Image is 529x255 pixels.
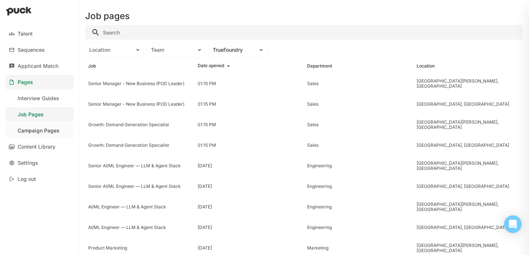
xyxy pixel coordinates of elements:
[307,184,411,189] div: Engineering
[307,102,411,107] div: Sales
[307,204,411,210] div: Engineering
[18,95,59,102] div: Interview Guides
[18,47,45,53] div: Sequences
[6,43,73,57] a: Sequences
[151,47,193,53] div: Team
[6,107,73,122] a: Job Pages
[417,202,520,212] div: [GEOGRAPHIC_DATA][PERSON_NAME], [GEOGRAPHIC_DATA]
[307,163,411,168] div: Engineering
[417,79,520,89] div: [GEOGRAPHIC_DATA][PERSON_NAME], [GEOGRAPHIC_DATA]
[18,144,55,150] div: Content Library
[18,176,36,182] div: Log out
[6,123,73,138] a: Campaign Pages
[417,120,520,130] div: [GEOGRAPHIC_DATA][PERSON_NAME], [GEOGRAPHIC_DATA]
[88,122,192,127] div: Growth: Demand Generation Specialist
[417,184,520,189] div: [GEOGRAPHIC_DATA], [GEOGRAPHIC_DATA]
[6,75,73,90] a: Pages
[18,79,33,85] div: Pages
[6,91,73,106] a: Interview Guides
[88,225,192,230] div: AI/ML Engineer — LLM & Agent Stack
[18,31,33,37] div: Talent
[417,63,435,69] div: Location
[88,63,96,69] div: Job
[6,156,73,170] a: Settings
[198,63,224,69] div: Date opened
[307,63,332,69] div: Department
[18,63,58,69] div: Applicant Match
[198,225,212,230] div: [DATE]
[417,161,520,171] div: [GEOGRAPHIC_DATA][PERSON_NAME], [GEOGRAPHIC_DATA]
[88,102,192,107] div: Senior Manager - New Business (POD Leader)
[307,245,411,251] div: Marketing
[85,12,130,21] h1: Job pages
[198,122,216,127] div: 01:15 PM
[18,160,38,166] div: Settings
[6,26,73,41] a: Talent
[307,122,411,127] div: Sales
[198,81,216,86] div: 01:15 PM
[18,128,60,134] div: Campaign Pages
[88,163,192,168] div: Senior AI/ML Engineer — LLM & Agent Stack
[6,59,73,73] a: Applicant Match
[85,25,523,40] input: Search
[198,143,216,148] div: 01:15 PM
[307,143,411,148] div: Sales
[6,139,73,154] a: Content Library
[504,215,522,233] div: Open Intercom Messenger
[88,184,192,189] div: Senior AI/ML Engineer — LLM & Agent Stack
[417,143,520,148] div: [GEOGRAPHIC_DATA], [GEOGRAPHIC_DATA]
[89,47,131,53] div: Location
[198,245,212,251] div: [DATE]
[198,204,212,210] div: [DATE]
[88,143,192,148] div: Growth: Demand Generation Specialist
[198,163,212,168] div: [DATE]
[88,204,192,210] div: AI/ML Engineer — LLM & Agent Stack
[88,81,192,86] div: Senior Manager - New Business (POD Leader)
[417,243,520,254] div: [GEOGRAPHIC_DATA][PERSON_NAME], [GEOGRAPHIC_DATA]
[213,47,255,53] div: TrueFoundry
[417,102,520,107] div: [GEOGRAPHIC_DATA], [GEOGRAPHIC_DATA]
[198,102,216,107] div: 01:15 PM
[417,225,520,230] div: [GEOGRAPHIC_DATA], [GEOGRAPHIC_DATA]
[198,184,212,189] div: [DATE]
[18,112,44,118] div: Job Pages
[307,81,411,86] div: Sales
[88,245,192,251] div: Product Marketing
[307,225,411,230] div: Engineering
